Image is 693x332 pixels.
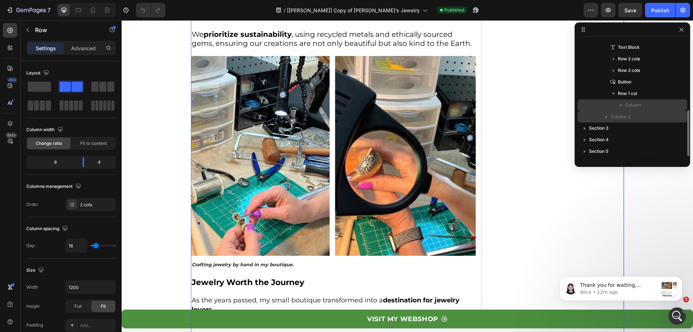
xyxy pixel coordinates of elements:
[71,44,96,52] p: Advanced
[624,7,636,13] span: Save
[668,307,686,325] iframe: Intercom live chat
[245,293,317,305] p: VISIT MY WEBSHOP
[26,303,40,310] div: Height
[625,102,641,109] span: Column
[618,55,640,62] span: Row 2 cols
[651,7,669,14] div: Publish
[101,303,106,310] span: Fit
[26,125,65,135] div: Column width
[618,78,631,86] span: Button
[74,303,82,310] span: Full
[47,6,51,14] p: 7
[26,68,51,78] div: Layout
[26,224,69,234] div: Column spacing
[611,113,630,120] span: Column 2
[645,3,675,17] button: Publish
[7,77,17,83] div: 450
[80,140,107,147] span: Fit to content
[618,3,642,17] button: Save
[589,148,608,155] span: Section 5
[26,242,35,249] div: Gap
[36,44,56,52] p: Settings
[26,182,83,191] div: Columns management
[444,7,464,13] span: Published
[80,202,114,208] div: 2 cols
[589,125,609,132] span: Section 3
[26,284,38,290] div: Width
[28,157,77,167] div: 8
[35,26,96,34] p: Row
[66,239,87,252] input: Auto
[136,3,165,17] div: Undo/Redo
[287,7,420,14] span: [[PERSON_NAME]] Copy of [PERSON_NAME]’s Jewelry
[36,140,62,147] span: Change ratio
[26,201,38,208] div: Order
[90,157,114,167] div: 4
[618,67,640,74] span: Row 2 cols
[618,90,637,97] span: Row 1 col
[683,297,689,302] span: 1
[284,7,286,14] span: /
[549,262,693,312] iframe: Intercom notifications message
[5,132,17,138] div: Beta
[80,322,114,329] div: Add...
[618,44,640,51] span: Text Block
[26,266,45,275] div: Size
[66,281,115,294] input: Auto
[3,3,54,17] button: 7
[26,322,43,328] div: Padding
[122,20,693,332] iframe: Design area
[589,136,609,143] span: Section 4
